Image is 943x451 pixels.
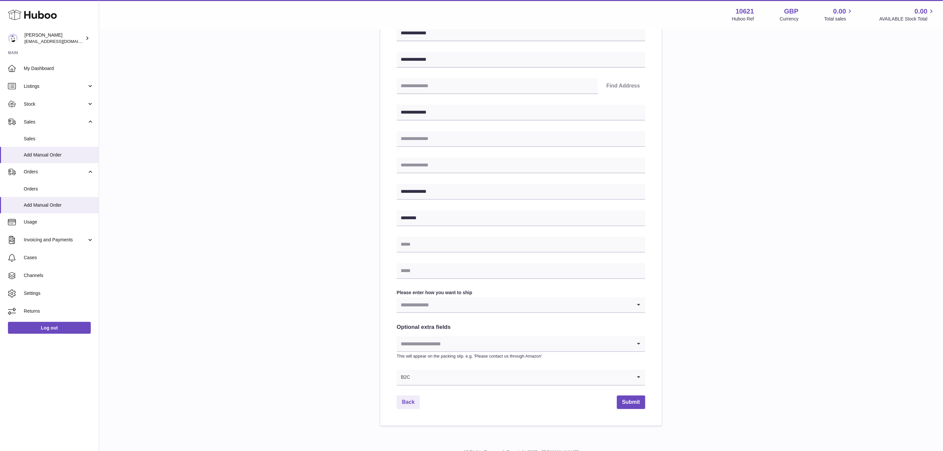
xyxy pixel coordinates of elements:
div: Search for option [397,336,645,352]
div: Search for option [397,297,645,313]
span: Listings [24,83,87,89]
button: Submit [617,396,645,409]
input: Search for option [397,336,632,351]
span: Stock [24,101,87,107]
span: Settings [24,290,94,296]
div: Currency [780,16,799,22]
span: Add Manual Order [24,202,94,208]
span: Orders [24,169,87,175]
span: AVAILABLE Stock Total [879,16,935,22]
img: internalAdmin-10621@internal.huboo.com [8,33,18,43]
span: Channels [24,272,94,279]
span: Add Manual Order [24,152,94,158]
span: My Dashboard [24,65,94,72]
a: Back [397,396,420,409]
span: Invoicing and Payments [24,237,87,243]
input: Search for option [410,370,632,385]
span: 0.00 [833,7,846,16]
span: B2C [397,370,410,385]
span: Returns [24,308,94,314]
span: Sales [24,136,94,142]
span: [EMAIL_ADDRESS][DOMAIN_NAME] [24,39,97,44]
span: Sales [24,119,87,125]
span: Usage [24,219,94,225]
div: Huboo Ref [732,16,754,22]
p: This will appear on the packing slip. e.g. 'Please contact us through Amazon' [397,353,645,359]
span: 0.00 [915,7,927,16]
input: Search for option [397,297,632,312]
div: [PERSON_NAME] [24,32,84,45]
span: Orders [24,186,94,192]
a: 0.00 AVAILABLE Stock Total [879,7,935,22]
h2: Optional extra fields [397,324,645,331]
a: 0.00 Total sales [824,7,854,22]
span: Cases [24,255,94,261]
label: Please enter how you want to ship [397,290,645,296]
span: Total sales [824,16,854,22]
a: Log out [8,322,91,334]
strong: 10621 [736,7,754,16]
div: Search for option [397,370,645,386]
strong: GBP [784,7,798,16]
